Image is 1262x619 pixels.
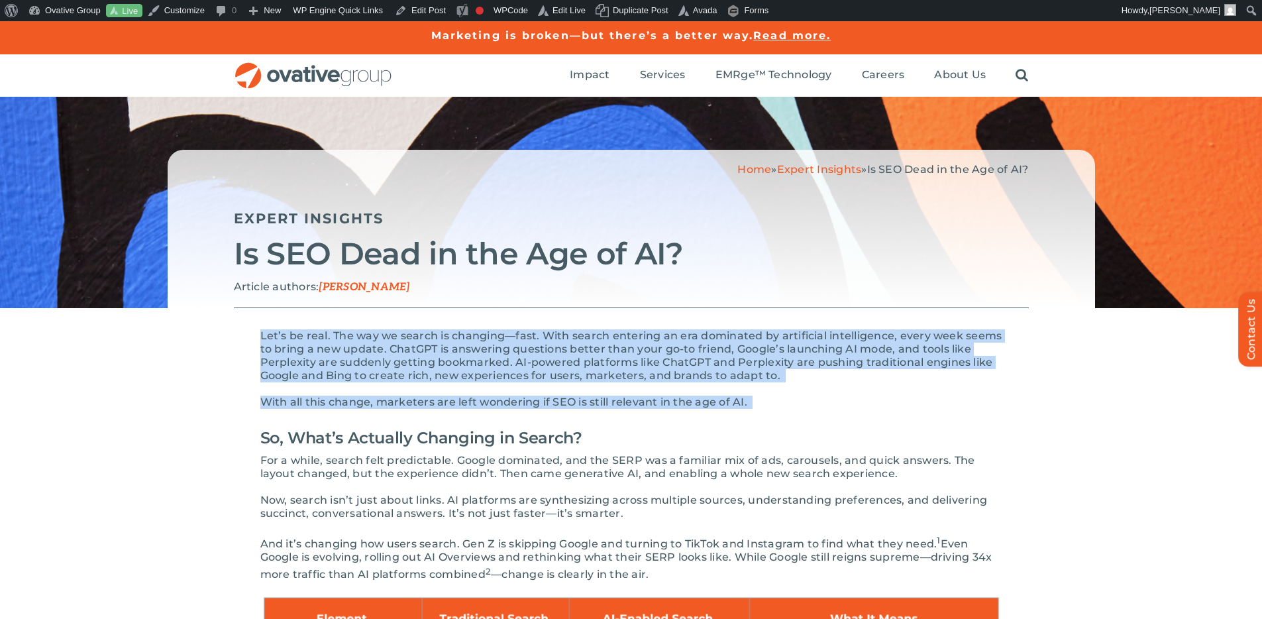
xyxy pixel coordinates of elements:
[234,280,1029,294] p: Article authors:
[570,68,609,83] a: Impact
[570,54,1028,97] nav: Menu
[640,68,686,82] span: Services
[1149,5,1220,15] span: [PERSON_NAME]
[234,237,1029,270] h2: Is SEO Dead in the Age of AI?
[234,210,384,227] a: Expert Insights
[431,29,754,42] a: Marketing is broken—but there’s a better way.
[867,163,1029,176] span: Is SEO Dead in the Age of AI?
[862,68,905,83] a: Careers
[260,494,988,520] span: Now, search isn’t just about links. AI platforms are synthesizing across multiple sources, unders...
[260,537,937,550] span: And it’s changing how users search. Gen Z is skipping Google and turning to TikTok and Instagram ...
[715,68,832,83] a: EMRge™ Technology
[106,4,142,18] a: Live
[715,68,832,82] span: EMRge™ Technology
[777,163,862,176] a: Expert Insights
[737,163,1028,176] span: » »
[260,396,747,408] span: With all this change, marketers are left wondering if SEO is still relevant in the age of AI.
[1016,68,1028,83] a: Search
[570,68,609,82] span: Impact
[260,422,1002,454] h2: So, What’s Actually Changing in Search?
[862,68,905,82] span: Careers
[234,61,393,74] a: OG_Full_horizontal_RGB
[934,68,986,83] a: About Us
[640,68,686,83] a: Services
[737,163,771,176] a: Home
[491,569,649,581] span: —change is clearly in the air.
[476,7,484,15] div: Focus keyphrase not set
[937,535,940,545] sup: 1
[486,565,491,576] sup: 2
[260,454,975,480] span: For a while, search felt predictable. Google dominated, and the SERP was a familiar mix of ads, c...
[319,281,409,294] span: [PERSON_NAME]
[260,329,1002,382] span: Let’s be real. The way we search is changing—fast. With search entering an era dominated by artif...
[260,537,992,581] span: Even Google is evolving, rolling out AI Overviews and rethinking what their SERP looks like. Whil...
[753,29,831,42] a: Read more.
[934,68,986,82] span: About Us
